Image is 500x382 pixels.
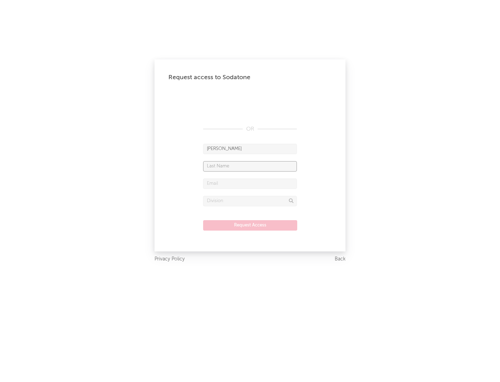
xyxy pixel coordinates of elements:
input: First Name [203,144,297,154]
a: Privacy Policy [155,255,185,264]
div: OR [203,125,297,133]
input: Last Name [203,161,297,172]
a: Back [335,255,345,264]
div: Request access to Sodatone [168,73,332,82]
input: Division [203,196,297,206]
input: Email [203,178,297,189]
button: Request Access [203,220,297,231]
